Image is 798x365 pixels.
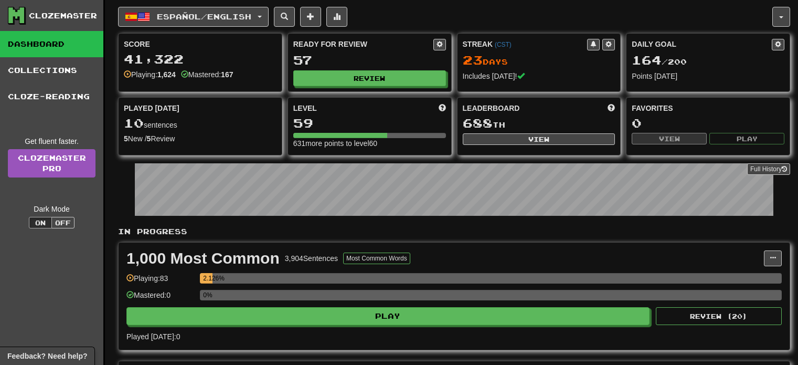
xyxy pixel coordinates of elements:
[181,69,233,80] div: Mastered:
[293,117,446,130] div: 59
[632,117,784,130] div: 0
[656,307,782,325] button: Review (20)
[326,7,347,27] button: More stats
[463,71,615,81] div: Includes [DATE]!
[608,103,615,113] span: This week in points, UTC
[8,149,95,178] a: ClozemasterPro
[463,53,483,67] span: 23
[124,134,128,143] strong: 5
[124,69,176,80] div: Playing:
[632,103,784,113] div: Favorites
[285,253,338,264] div: 3,904 Sentences
[632,57,687,66] span: / 200
[293,103,317,113] span: Level
[632,53,662,67] span: 164
[463,54,615,67] div: Day s
[126,273,195,290] div: Playing: 83
[118,7,269,27] button: Español/English
[8,204,95,214] div: Dark Mode
[147,134,151,143] strong: 5
[126,307,650,325] button: Play
[29,217,52,228] button: On
[124,116,144,130] span: 10
[709,133,784,144] button: Play
[124,39,276,49] div: Score
[463,117,615,130] div: th
[118,226,790,237] p: In Progress
[439,103,446,113] span: Score more points to level up
[126,332,180,341] span: Played [DATE]: 0
[157,12,251,21] span: Español / English
[8,136,95,147] div: Get fluent faster.
[300,7,321,27] button: Add sentence to collection
[221,70,233,79] strong: 167
[124,133,276,144] div: New / Review
[463,133,615,145] button: View
[495,41,512,48] a: (CST)
[463,39,588,49] div: Streak
[124,117,276,130] div: sentences
[126,251,280,266] div: 1,000 Most Common
[632,71,784,81] div: Points [DATE]
[293,54,446,67] div: 57
[632,39,772,50] div: Daily Goal
[293,138,446,149] div: 631 more points to level 60
[463,116,493,130] span: 688
[343,253,410,264] button: Most Common Words
[7,351,87,361] span: Open feedback widget
[463,103,520,113] span: Leaderboard
[293,39,433,49] div: Ready for Review
[124,103,179,113] span: Played [DATE]
[747,163,790,175] button: Full History
[632,133,707,144] button: View
[51,217,75,228] button: Off
[293,70,446,86] button: Review
[274,7,295,27] button: Search sentences
[124,53,276,66] div: 41,322
[203,273,212,284] div: 2.126%
[126,290,195,307] div: Mastered: 0
[29,11,97,21] div: Clozemaster
[157,70,176,79] strong: 1,624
